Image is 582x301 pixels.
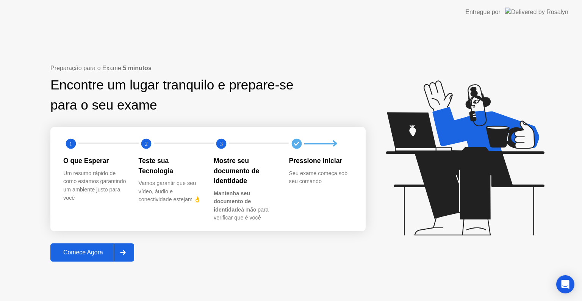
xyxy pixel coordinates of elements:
div: Comece Agora [53,249,114,256]
b: 5 minutos [123,65,152,71]
div: Pressione Iniciar [289,156,352,166]
div: Preparação para o Exame: [50,64,366,73]
div: Seu exame começa sob seu comando [289,169,352,186]
div: à mão para verificar que é você [214,190,277,222]
div: Open Intercom Messenger [556,275,574,293]
text: 3 [220,140,223,147]
img: Delivered by Rosalyn [505,8,568,16]
div: O que Esperar [63,156,127,166]
div: Teste sua Tecnologia [139,156,202,176]
div: Entregue por [465,8,501,17]
div: Mostre seu documento de identidade [214,156,277,186]
b: Mantenha seu documento de identidade [214,190,251,213]
text: 1 [69,140,72,147]
div: Vamos garantir que seu vídeo, áudio e conectividade estejam 👌 [139,179,202,204]
button: Comece Agora [50,243,134,262]
div: Um resumo rápido de como estamos garantindo um ambiente justo para você [63,169,127,202]
div: Encontre um lugar tranquilo e prepare-se para o seu exame [50,75,318,115]
text: 2 [144,140,147,147]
